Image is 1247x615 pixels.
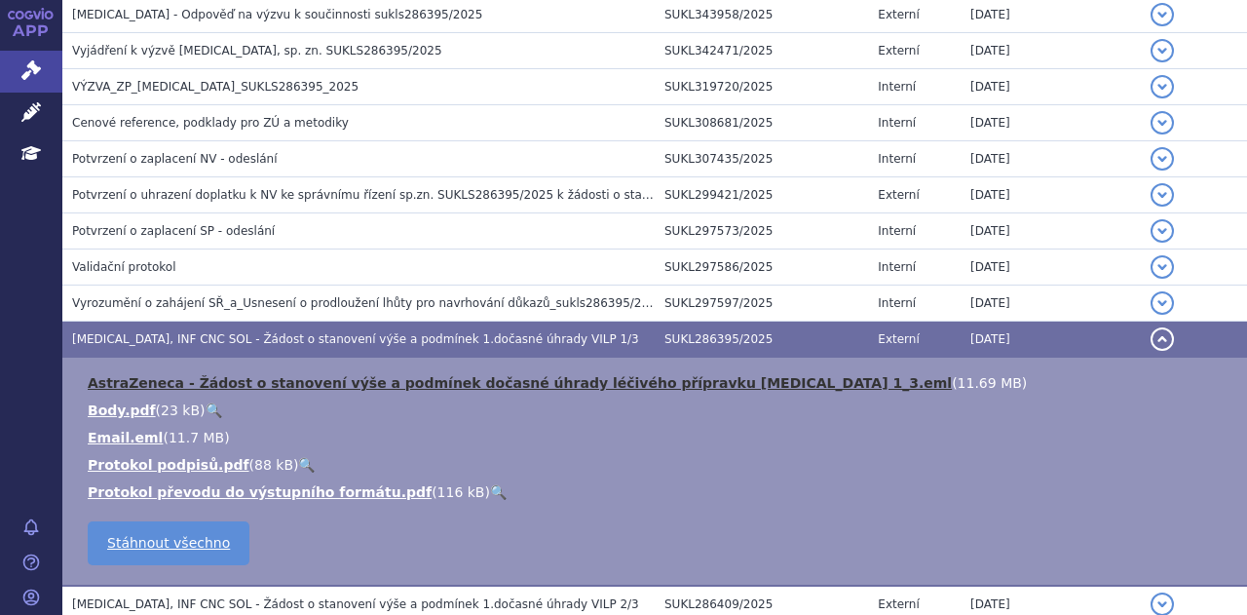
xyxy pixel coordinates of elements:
[88,455,1228,475] li: ( )
[1151,291,1174,315] button: detail
[878,597,919,611] span: Externí
[169,430,224,445] span: 11.7 MB
[878,44,919,58] span: Externí
[1151,183,1174,207] button: detail
[961,69,1141,105] td: [DATE]
[961,141,1141,177] td: [DATE]
[961,250,1141,286] td: [DATE]
[878,332,919,346] span: Externí
[1151,111,1174,135] button: detail
[72,224,275,238] span: Potvrzení o zaplacení SP - odeslání
[655,105,868,141] td: SUKL308681/2025
[655,286,868,322] td: SUKL297597/2025
[206,403,222,418] a: 🔍
[88,430,163,445] a: Email.eml
[655,213,868,250] td: SUKL297573/2025
[961,286,1141,322] td: [DATE]
[878,152,916,166] span: Interní
[878,116,916,130] span: Interní
[878,296,916,310] span: Interní
[1151,255,1174,279] button: detail
[88,484,432,500] a: Protokol převodu do výstupního formátu.pdf
[490,484,507,500] a: 🔍
[878,80,916,94] span: Interní
[88,428,1228,447] li: ( )
[254,457,293,473] span: 88 kB
[1151,219,1174,243] button: detail
[1151,75,1174,98] button: detail
[655,250,868,286] td: SUKL297586/2025
[72,296,663,310] span: Vyrozumění o zahájení SŘ_a_Usnesení o prodloužení lhůty pro navrhování důkazů_sukls286395/2025
[72,8,482,21] span: IMFINZI - Odpověď na výzvu k součinnosti sukls286395/2025
[655,141,868,177] td: SUKL307435/2025
[88,482,1228,502] li: ( )
[1151,39,1174,62] button: detail
[88,403,156,418] a: Body.pdf
[961,105,1141,141] td: [DATE]
[72,597,639,611] span: IMFINZI, INF CNC SOL - Žádost o stanovení výše a podmínek 1.dočasné úhrady VILP 2/3
[878,260,916,274] span: Interní
[1151,147,1174,171] button: detail
[88,401,1228,420] li: ( )
[88,457,249,473] a: Protokol podpisů.pdf
[72,188,1050,202] span: Potvrzení o uhrazení doplatku k NV ke správnímu řízení sp.zn. SUKLS286395/2025 k žádosti o stanov...
[655,177,868,213] td: SUKL299421/2025
[72,260,176,274] span: Validační protokol
[961,213,1141,250] td: [DATE]
[298,457,315,473] a: 🔍
[878,8,919,21] span: Externí
[958,375,1022,391] span: 11.69 MB
[437,484,485,500] span: 116 kB
[161,403,200,418] span: 23 kB
[655,322,868,358] td: SUKL286395/2025
[1151,3,1174,26] button: detail
[961,177,1141,213] td: [DATE]
[878,188,919,202] span: Externí
[655,69,868,105] td: SUKL319720/2025
[72,332,639,346] span: IMFINZI, INF CNC SOL - Žádost o stanovení výše a podmínek 1.dočasné úhrady VILP 1/3
[72,116,349,130] span: Cenové reference, podklady pro ZÚ a metodiky
[88,521,249,565] a: Stáhnout všechno
[655,33,868,69] td: SUKL342471/2025
[878,224,916,238] span: Interní
[961,322,1141,358] td: [DATE]
[961,33,1141,69] td: [DATE]
[72,80,359,94] span: VÝZVA_ZP_IMFINZI_SUKLS286395_2025
[1151,327,1174,351] button: detail
[72,44,442,58] span: Vyjádření k výzvě IMFINZI, sp. zn. SUKLS286395/2025
[88,373,1228,393] li: ( )
[72,152,278,166] span: Potvrzení o zaplacení NV - odeslání
[88,375,952,391] a: AstraZeneca - Žádost o stanovení výše a podmínek dočasné úhrady léčivého přípravku [MEDICAL_DATA]...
